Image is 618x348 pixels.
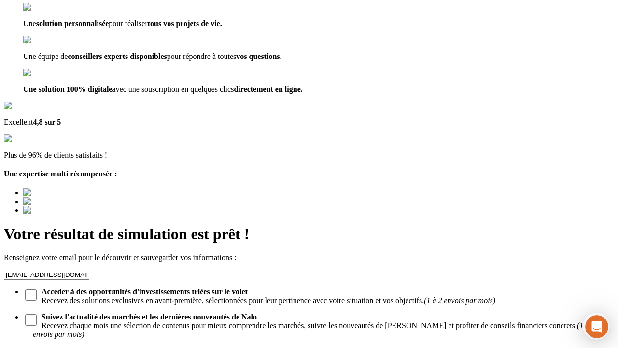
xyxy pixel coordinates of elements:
input: Accéder à des opportunités d'investissements triées sur le voletRecevez des solutions exclusives ... [25,289,37,301]
em: (1 à 3 envois par mois) [33,321,595,338]
img: Best savings advice award [23,197,112,206]
iframe: Intercom live chat discovery launcher [583,313,610,340]
h1: Votre résultat de simulation est prêt ! [4,225,614,243]
span: pour réaliser [109,19,147,28]
span: directement en ligne. [234,85,302,93]
strong: Suivez l'actualité des marchés et les dernières nouveautés de Nalo [42,313,257,321]
span: conseillers experts disponibles [68,52,167,60]
span: Recevez des solutions exclusives en avant-première, sélectionnées pour leur pertinence avec votre... [33,288,614,305]
p: Renseignez votre email pour le découvrir et sauvegarder vos informations : [4,253,614,262]
img: checkmark [23,69,65,77]
span: vos questions. [236,52,281,60]
span: Une équipe de [23,52,68,60]
img: Google Review [4,101,60,110]
h4: Une expertise multi récompensée : [4,170,614,178]
img: checkmark [23,36,65,44]
span: solution personnalisée [36,19,109,28]
span: avec une souscription en quelques clics [112,85,234,93]
input: Suivez l'actualité des marchés et les dernières nouveautés de NaloRecevez chaque mois une sélecti... [25,314,37,326]
span: tous vos projets de vie. [148,19,222,28]
span: 4,8 sur 5 [33,118,61,126]
strong: Accéder à des opportunités d'investissements triées sur le volet [42,288,248,296]
span: Une solution 100% digitale [23,85,112,93]
iframe: Intercom live chat [585,315,608,338]
img: Best savings advice award [23,206,112,215]
p: Recevez chaque mois une sélection de contenus pour mieux comprendre les marchés, suivre les nouve... [33,313,595,338]
p: Plus de 96% de clients satisfaits ! [4,151,614,159]
img: checkmark [23,3,65,12]
span: pour répondre à toutes [167,52,237,60]
img: Best savings advice award [23,188,112,197]
span: Excellent [4,118,33,126]
input: Email [4,270,89,280]
img: reviews stars [4,134,52,143]
em: (1 à 2 envois par mois) [424,296,495,304]
span: Une [23,19,36,28]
